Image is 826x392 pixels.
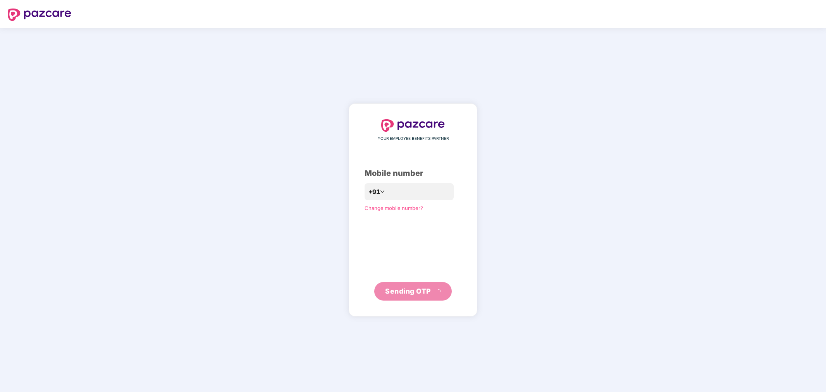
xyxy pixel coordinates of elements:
[374,282,452,301] button: Sending OTPloading
[365,167,461,179] div: Mobile number
[8,9,71,21] img: logo
[378,136,449,142] span: YOUR EMPLOYEE BENEFITS PARTNER
[381,119,445,132] img: logo
[380,189,385,194] span: down
[365,205,423,211] a: Change mobile number?
[368,187,380,197] span: +91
